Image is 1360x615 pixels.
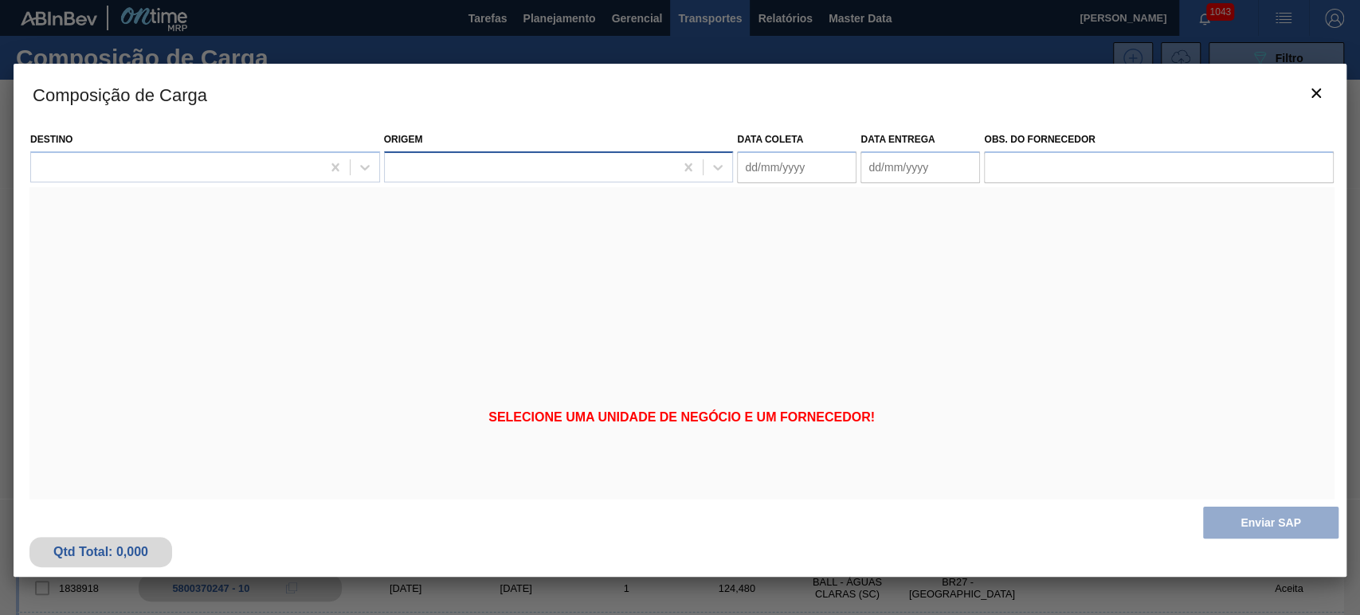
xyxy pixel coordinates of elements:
input: dd/mm/yyyy [860,151,980,183]
label: Obs. do Fornecedor [984,128,1334,151]
input: dd/mm/yyyy [737,151,856,183]
label: Data coleta [737,134,803,145]
span: Selecione uma unidade de negócio e um fornecedor! [488,410,875,425]
label: Destino [30,134,73,145]
div: Qtd Total: 0,000 [41,545,160,559]
h3: Composição de Carga [14,64,1346,124]
label: Data entrega [860,134,935,145]
label: Origem [384,134,423,145]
